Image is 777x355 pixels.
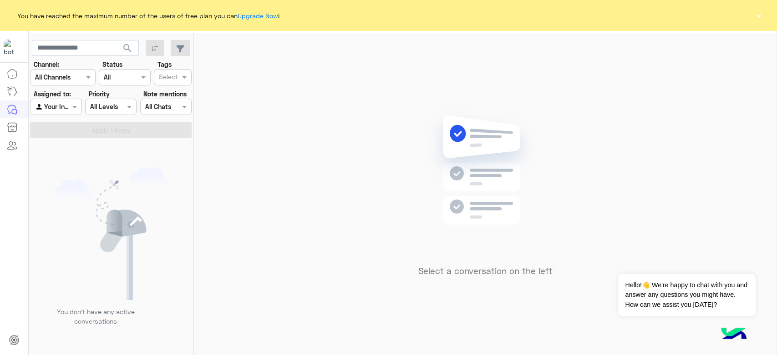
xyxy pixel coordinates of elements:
span: You have reached the maximum number of the users of free plan you can ! [17,11,279,20]
a: Upgrade Now [238,12,278,20]
img: hulul-logo.png [718,319,750,350]
span: search [122,43,133,54]
label: Channel: [34,60,59,69]
h5: Select a conversation on the left [418,266,553,276]
img: empty users [54,167,168,300]
label: Tags [157,60,172,69]
label: Priority [89,89,110,99]
label: Note mentions [143,89,187,99]
label: Status [102,60,122,69]
img: 713415422032625 [4,40,20,56]
img: no messages [420,108,551,259]
label: Assigned to: [34,89,71,99]
button: search [117,40,139,60]
div: Select [157,72,178,84]
button: Apply Filters [30,122,192,138]
p: You don’t have any active conversations [50,307,142,326]
button: × [754,11,763,20]
span: Hello!👋 We're happy to chat with you and answer any questions you might have. How can we assist y... [618,274,755,316]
